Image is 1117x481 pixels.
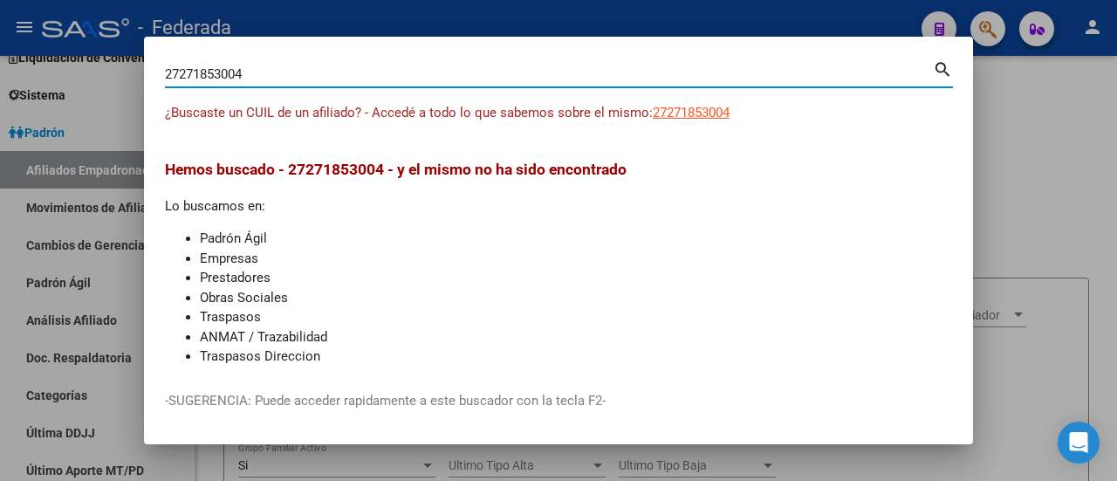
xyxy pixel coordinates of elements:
[200,327,952,347] li: ANMAT / Trazabilidad
[200,268,952,288] li: Prestadores
[933,58,953,79] mat-icon: search
[200,229,952,249] li: Padrón Ágil
[200,347,952,367] li: Traspasos Direccion
[200,307,952,327] li: Traspasos
[165,161,627,178] span: Hemos buscado - 27271853004 - y el mismo no ha sido encontrado
[1058,422,1100,464] div: Open Intercom Messenger
[200,249,952,269] li: Empresas
[200,288,952,308] li: Obras Sociales
[165,391,952,411] p: -SUGERENCIA: Puede acceder rapidamente a este buscador con la tecla F2-
[653,105,730,120] span: 27271853004
[165,105,653,120] span: ¿Buscaste un CUIL de un afiliado? - Accedé a todo lo que sabemos sobre el mismo:
[165,158,952,367] div: Lo buscamos en:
